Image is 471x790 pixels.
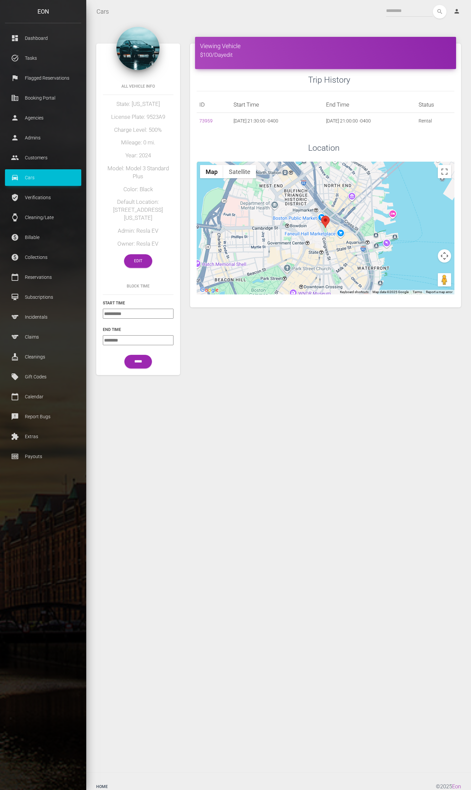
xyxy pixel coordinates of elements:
h6: Block Time [103,283,173,289]
a: dashboard Dashboard [5,30,81,46]
th: Start Time [231,97,323,113]
h3: Location [308,142,454,154]
p: Gift Codes [10,372,76,382]
img: 13.jpg [116,27,160,70]
td: Rental [416,113,454,129]
a: 73959 [199,118,213,123]
td: [DATE] 21:30:00 -0400 [231,113,323,129]
h5: Charge Level: 500% [103,126,173,134]
h3: Trip History [308,74,454,86]
h5: Model: Model 3 Standard Plus [103,165,173,181]
a: edit [224,51,233,58]
button: search [433,5,446,19]
h5: Owner: Resla EV [103,240,173,248]
h5: State: [US_STATE] [103,100,173,108]
h5: $100/Day [200,51,451,59]
td: [DATE] 21:00:00 -0400 [323,113,416,129]
a: sports Incidentals [5,309,81,325]
p: Collections [10,252,76,262]
p: Agencies [10,113,76,123]
th: Status [416,97,454,113]
a: Report a map error [426,290,452,294]
button: Show street map [200,165,223,178]
a: Open this area in Google Maps (opens a new window) [198,286,220,294]
h5: Color: Black [103,186,173,194]
a: feedback Report Bugs [5,408,81,425]
button: Map camera controls [438,249,451,263]
a: sports Claims [5,329,81,345]
a: people Customers [5,149,81,166]
a: Eon [452,783,461,790]
h5: Default Location: [STREET_ADDRESS][US_STATE] [103,198,173,222]
h6: Start Time [103,300,173,306]
p: Tasks [10,53,76,63]
a: watch Cleaning/Late [5,209,81,226]
a: Terms (opens in new tab) [413,290,422,294]
th: End Time [323,97,416,113]
a: drive_eta Cars [5,169,81,186]
h6: All Vehicle Info [103,83,173,89]
p: Calendar [10,392,76,402]
a: corporate_fare Booking Portal [5,90,81,106]
p: Claims [10,332,76,342]
a: cleaning_services Cleanings [5,349,81,365]
a: calendar_today Calendar [5,388,81,405]
p: Verifications [10,193,76,202]
p: Admins [10,133,76,143]
span: Map data ©2025 Google [372,290,409,294]
p: Cleanings [10,352,76,362]
p: Extras [10,432,76,441]
p: Dashboard [10,33,76,43]
p: Reservations [10,272,76,282]
a: person Admins [5,129,81,146]
h5: Year: 2024 [103,152,173,160]
a: Edit [124,254,152,268]
a: calendar_today Reservations [5,269,81,285]
a: flag Flagged Reservations [5,70,81,86]
h6: End Time [103,327,173,333]
p: Subscriptions [10,292,76,302]
h5: Admin: Resla EV [103,227,173,235]
p: Flagged Reservations [10,73,76,83]
p: Report Bugs [10,412,76,422]
a: verified_user Verifications [5,189,81,206]
a: card_membership Subscriptions [5,289,81,305]
p: Billable [10,232,76,242]
a: Cars [97,3,109,20]
button: Show satellite imagery [223,165,256,178]
img: Google [198,286,220,294]
button: Toggle fullscreen view [438,165,451,178]
p: Payouts [10,451,76,461]
a: extension Extras [5,428,81,445]
p: Incidentals [10,312,76,322]
a: person [448,5,466,18]
a: paid Collections [5,249,81,266]
h5: License Plate: 9523A9 [103,113,173,121]
p: Customers [10,153,76,163]
p: Booking Portal [10,93,76,103]
a: task_alt Tasks [5,50,81,66]
a: person Agencies [5,110,81,126]
a: paid Billable [5,229,81,246]
button: Drag Pegman onto the map to open Street View [438,273,451,286]
a: money Payouts [5,448,81,465]
button: Keyboard shortcuts [340,290,369,294]
p: Cleaning/Late [10,212,76,222]
i: person [453,8,460,15]
th: ID [197,97,231,113]
p: Cars [10,173,76,183]
h5: Mileage: 0 mi. [103,139,173,147]
a: local_offer Gift Codes [5,368,81,385]
h4: Viewing Vehicle [200,42,451,50]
